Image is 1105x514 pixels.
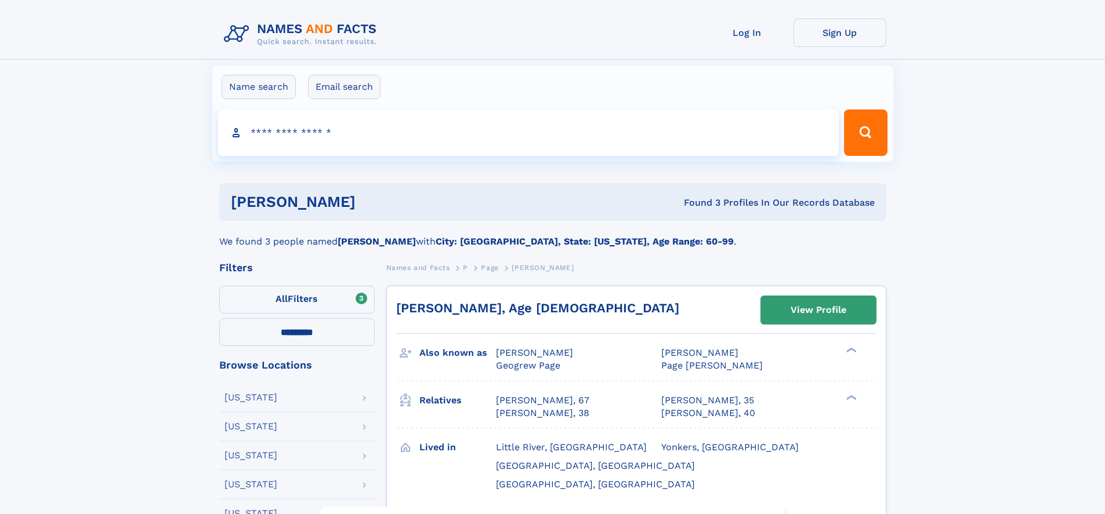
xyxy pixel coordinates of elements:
[661,407,755,420] a: [PERSON_NAME], 40
[219,263,375,273] div: Filters
[661,394,754,407] a: [PERSON_NAME], 35
[386,260,450,275] a: Names and Facts
[224,393,277,402] div: [US_STATE]
[496,479,695,490] span: [GEOGRAPHIC_DATA], [GEOGRAPHIC_DATA]
[231,195,520,209] h1: [PERSON_NAME]
[843,347,857,354] div: ❯
[276,293,288,304] span: All
[419,343,496,363] h3: Also known as
[520,196,875,209] div: Found 3 Profiles In Our Records Database
[496,460,695,471] span: [GEOGRAPHIC_DATA], [GEOGRAPHIC_DATA]
[761,296,876,324] a: View Profile
[338,236,416,247] b: [PERSON_NAME]
[224,422,277,431] div: [US_STATE]
[224,480,277,489] div: [US_STATE]
[218,110,839,156] input: search input
[791,297,846,323] div: View Profile
[436,236,734,247] b: City: [GEOGRAPHIC_DATA], State: [US_STATE], Age Range: 60-99
[661,360,763,371] span: Page [PERSON_NAME]
[219,360,375,370] div: Browse Locations
[419,391,496,410] h3: Relatives
[219,221,886,249] div: We found 3 people named with .
[219,286,375,313] label: Filters
[496,360,560,371] span: Geogrew Page
[219,19,386,50] img: Logo Names and Facts
[661,442,799,453] span: Yonkers, [GEOGRAPHIC_DATA]
[481,264,498,272] span: Page
[463,260,468,275] a: P
[496,407,589,420] a: [PERSON_NAME], 38
[222,75,296,99] label: Name search
[844,110,887,156] button: Search Button
[496,442,647,453] span: Little River, [GEOGRAPHIC_DATA]
[496,347,573,358] span: [PERSON_NAME]
[224,451,277,460] div: [US_STATE]
[512,264,574,272] span: [PERSON_NAME]
[496,394,589,407] a: [PERSON_NAME], 67
[701,19,794,47] a: Log In
[661,347,738,358] span: [PERSON_NAME]
[843,393,857,401] div: ❯
[308,75,381,99] label: Email search
[396,301,679,315] a: [PERSON_NAME], Age [DEMOGRAPHIC_DATA]
[481,260,498,275] a: Page
[463,264,468,272] span: P
[794,19,886,47] a: Sign Up
[419,438,496,457] h3: Lived in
